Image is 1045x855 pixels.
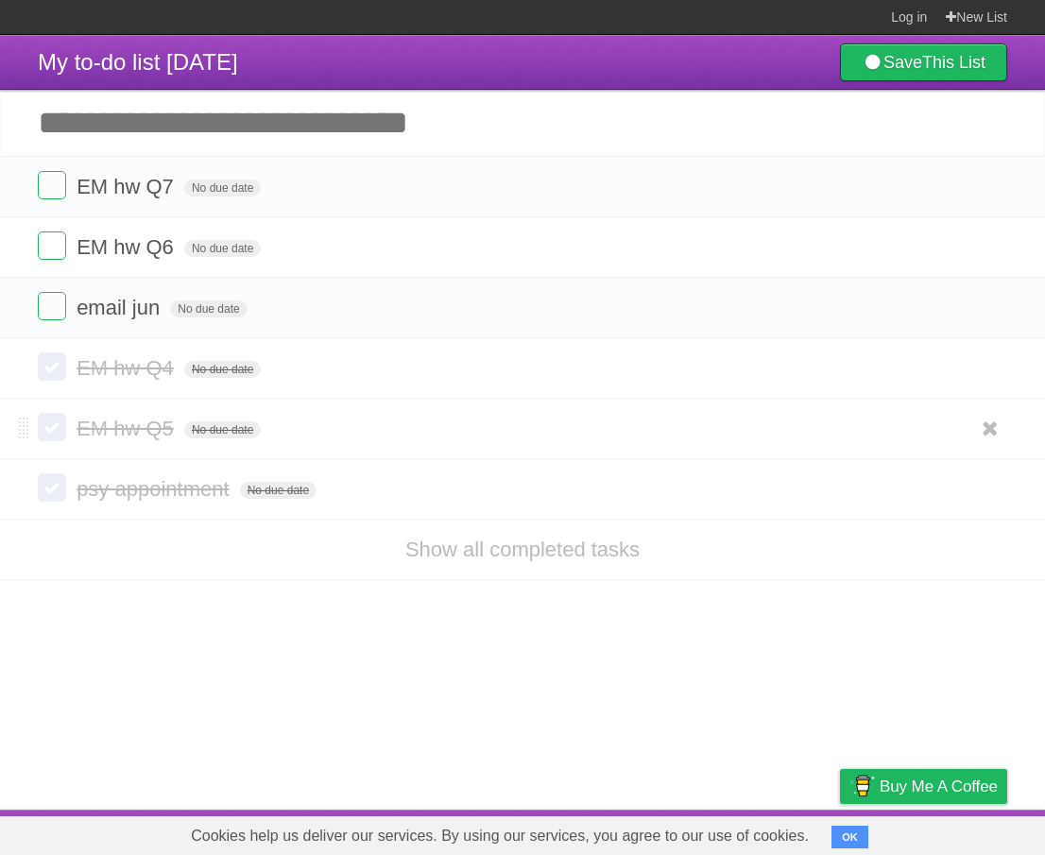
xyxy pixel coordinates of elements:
a: Terms [751,814,793,850]
span: EM hw Q7 [77,175,179,198]
label: Done [38,171,66,199]
span: No due date [184,421,261,438]
a: Show all completed tasks [405,538,640,561]
a: SaveThis List [840,43,1007,81]
a: Privacy [815,814,865,850]
b: This List [922,53,985,72]
span: No due date [184,361,261,378]
a: Developers [651,814,728,850]
span: No due date [240,482,317,499]
span: Buy me a coffee [880,770,998,803]
button: OK [831,826,868,848]
label: Done [38,352,66,381]
span: My to-do list [DATE] [38,49,238,75]
label: Done [38,473,66,502]
span: psy appointment [77,477,233,501]
img: Buy me a coffee [849,770,875,802]
span: No due date [170,300,247,317]
a: About [589,814,628,850]
span: No due date [184,240,261,257]
span: email jun [77,296,164,319]
span: EM hw Q5 [77,417,179,440]
span: No due date [184,180,261,197]
label: Done [38,292,66,320]
label: Done [38,231,66,260]
a: Suggest a feature [888,814,1007,850]
span: EM hw Q4 [77,356,179,380]
a: Buy me a coffee [840,769,1007,804]
span: EM hw Q6 [77,235,179,259]
label: Done [38,413,66,441]
span: Cookies help us deliver our services. By using our services, you agree to our use of cookies. [172,817,828,855]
